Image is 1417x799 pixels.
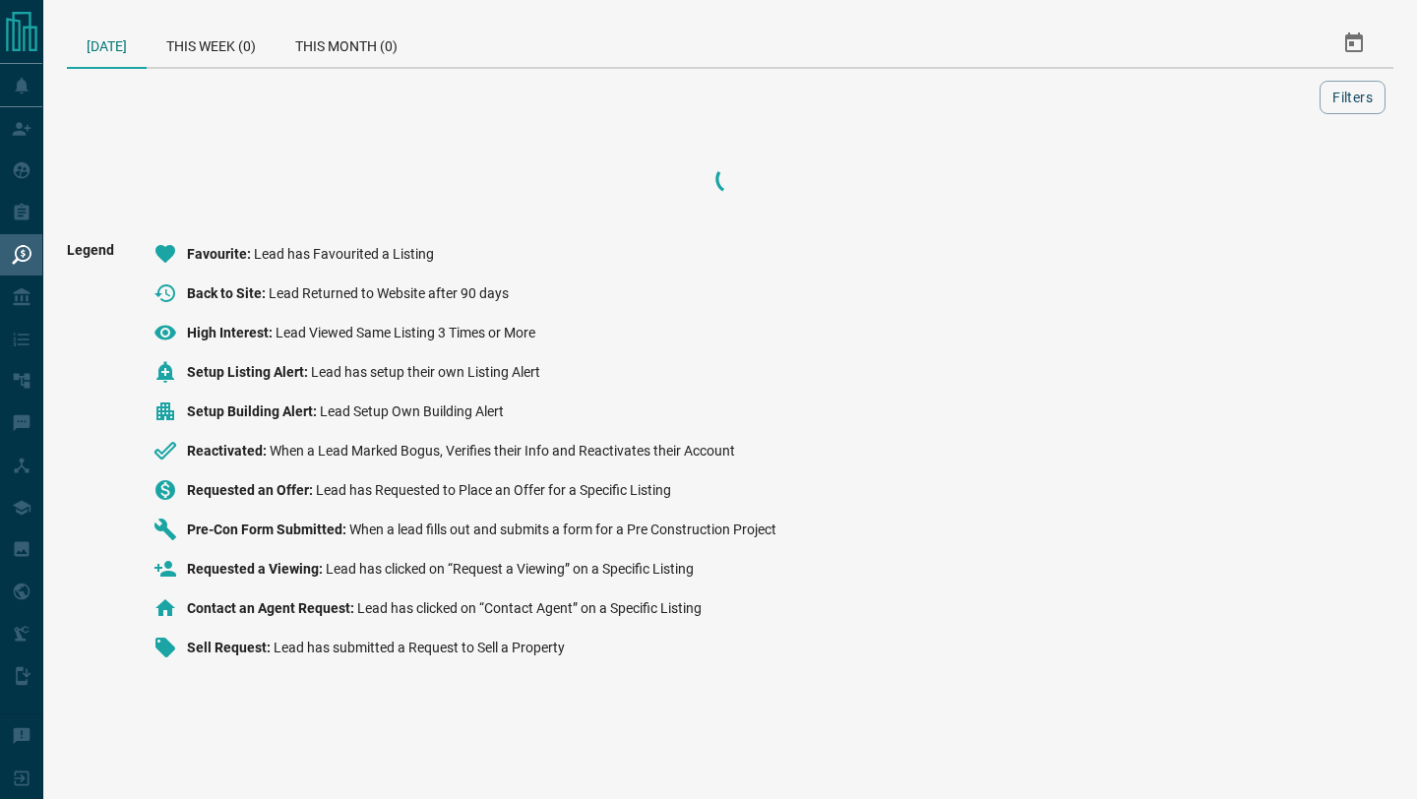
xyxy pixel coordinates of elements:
[187,640,274,655] span: Sell Request
[187,482,316,498] span: Requested an Offer
[269,285,509,301] span: Lead Returned to Website after 90 days
[274,640,565,655] span: Lead has submitted a Request to Sell a Property
[254,246,434,262] span: Lead has Favourited a Listing
[187,443,270,459] span: Reactivated
[357,600,702,616] span: Lead has clicked on “Contact Agent” on a Specific Listing
[320,403,504,419] span: Lead Setup Own Building Alert
[270,443,735,459] span: When a Lead Marked Bogus, Verifies their Info and Reactivates their Account
[147,20,276,67] div: This Week (0)
[349,522,776,537] span: When a lead fills out and submits a form for a Pre Construction Project
[1320,81,1386,114] button: Filters
[276,325,535,340] span: Lead Viewed Same Listing 3 Times or More
[326,561,694,577] span: Lead has clicked on “Request a Viewing” on a Specific Listing
[276,20,417,67] div: This Month (0)
[67,242,114,675] span: Legend
[311,364,540,380] span: Lead has setup their own Listing Alert
[1330,20,1378,67] button: Select Date Range
[187,285,269,301] span: Back to Site
[187,600,357,616] span: Contact an Agent Request
[316,482,671,498] span: Lead has Requested to Place an Offer for a Specific Listing
[67,20,147,69] div: [DATE]
[187,522,349,537] span: Pre-Con Form Submitted
[187,364,311,380] span: Setup Listing Alert
[187,561,326,577] span: Requested a Viewing
[632,159,829,199] div: Loading
[187,403,320,419] span: Setup Building Alert
[187,246,254,262] span: Favourite
[187,325,276,340] span: High Interest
